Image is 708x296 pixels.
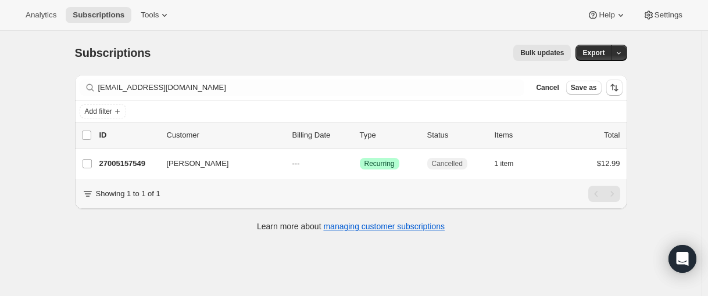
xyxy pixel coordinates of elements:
p: Showing 1 to 1 of 1 [96,188,160,200]
p: Learn more about [257,221,445,232]
p: Status [427,129,485,141]
span: Bulk updates [520,48,564,57]
div: Items [495,129,553,141]
span: Save as [571,83,597,92]
span: Help [599,10,614,20]
button: Subscriptions [66,7,131,23]
button: Add filter [80,104,126,118]
a: managing customer subscriptions [323,222,445,231]
div: Open Intercom Messenger [668,245,696,273]
button: Bulk updates [513,45,571,61]
div: IDCustomerBilling DateTypeStatusItemsTotal [99,129,620,141]
span: Tools [141,10,159,20]
span: Export [582,48,605,57]
span: [PERSON_NAME] [167,158,229,169]
button: Help [580,7,633,23]
button: Export [575,45,612,61]
button: Save as [566,81,602,95]
span: --- [292,159,300,168]
span: Cancel [536,83,559,92]
button: [PERSON_NAME] [160,154,276,173]
button: Cancel [531,81,563,95]
button: 1 item [495,156,527,172]
span: $12.99 [597,159,620,168]
p: 27005157549 [99,158,158,169]
button: Tools [134,7,177,23]
input: Filter subscribers [98,80,525,96]
span: Settings [655,10,682,20]
nav: Pagination [588,186,620,202]
p: ID [99,129,158,141]
p: Customer [167,129,283,141]
span: Subscriptions [75,46,151,59]
button: Sort the results [606,80,623,96]
p: Total [604,129,620,141]
p: Billing Date [292,129,351,141]
span: Cancelled [432,159,463,168]
span: Analytics [26,10,56,20]
div: Type [360,129,418,141]
button: Analytics [19,7,63,23]
div: 27005157549[PERSON_NAME]---SuccessRecurringCancelled1 item$12.99 [99,156,620,172]
span: Subscriptions [73,10,124,20]
span: Add filter [85,107,112,116]
span: Recurring [364,159,395,168]
button: Settings [636,7,689,23]
span: 1 item [495,159,514,168]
